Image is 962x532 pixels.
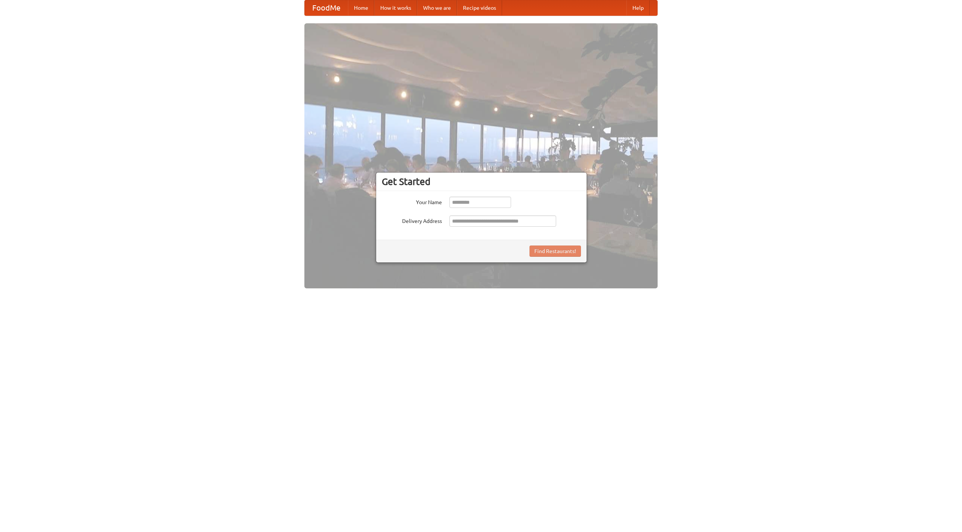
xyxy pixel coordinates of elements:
button: Find Restaurants! [529,246,581,257]
a: Help [626,0,650,15]
a: How it works [374,0,417,15]
label: Your Name [382,197,442,206]
label: Delivery Address [382,215,442,225]
a: Home [348,0,374,15]
h3: Get Started [382,176,581,187]
a: Who we are [417,0,457,15]
a: FoodMe [305,0,348,15]
a: Recipe videos [457,0,502,15]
